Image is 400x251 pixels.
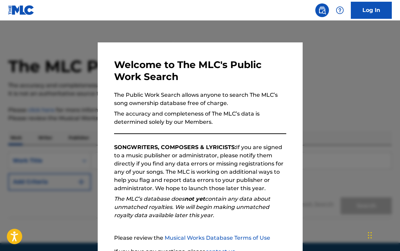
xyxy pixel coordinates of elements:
div: Drag [368,225,372,246]
a: Log In [351,2,392,19]
iframe: Chat Widget [366,218,400,251]
em: The MLC’s database does contain any data about unmatched royalties. We will begin making unmatche... [114,196,270,219]
img: search [318,6,326,14]
strong: not yet [184,196,205,202]
p: If you are signed to a music publisher or administrator, please notify them directly if you find ... [114,143,286,193]
a: Musical Works Database Terms of Use [165,235,270,241]
p: Please review the [114,234,286,242]
a: Public Search [315,3,329,17]
div: Help [333,3,347,17]
img: help [336,6,344,14]
strong: SONGWRITERS, COMPOSERS & LYRICISTS: [114,144,236,150]
img: MLC Logo [8,5,35,15]
p: The Public Work Search allows anyone to search The MLC’s song ownership database free of charge. [114,91,286,107]
p: The accuracy and completeness of The MLC’s data is determined solely by our Members. [114,110,286,126]
h3: Welcome to The MLC's Public Work Search [114,59,286,83]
